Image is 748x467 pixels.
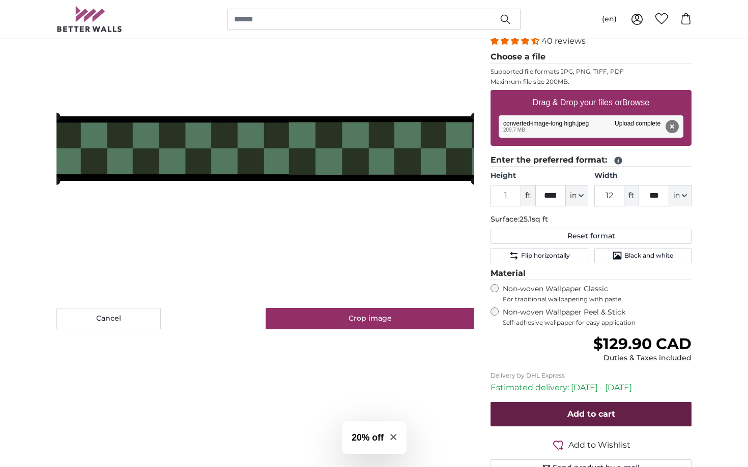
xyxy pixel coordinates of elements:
legend: Material [491,267,692,280]
button: Reset format [491,229,692,244]
button: Black and white [594,248,692,263]
span: Black and white [624,252,673,260]
span: Self-adhesive wallpaper for easy application [503,319,692,327]
label: Width [594,171,692,181]
span: Add to cart [567,409,615,419]
img: Betterwalls [56,6,123,32]
button: in [669,185,692,206]
button: Add to Wishlist [491,439,692,451]
label: Non-woven Wallpaper Classic [503,284,692,303]
p: Estimated delivery: [DATE] - [DATE] [491,382,692,394]
button: Crop image [266,308,475,329]
span: 40 reviews [541,36,586,46]
p: Surface: [491,214,692,225]
button: in [566,185,588,206]
button: Flip horizontally [491,248,588,263]
div: Duties & Taxes included [593,353,692,363]
label: Non-woven Wallpaper Peel & Stick [503,307,692,327]
span: Flip horizontally [521,252,570,260]
label: Drag & Drop your files or [529,92,653,113]
button: Cancel [56,308,161,329]
button: Add to cart [491,402,692,426]
button: (en) [594,10,625,28]
p: Maximum file size 200MB. [491,78,692,86]
u: Browse [622,98,649,107]
span: 4.38 stars [491,36,541,46]
p: Delivery by DHL Express [491,371,692,380]
legend: Choose a file [491,51,692,64]
span: Add to Wishlist [568,439,630,451]
span: For traditional wallpapering with paste [503,295,692,303]
span: $129.90 CAD [593,334,692,353]
span: in [570,191,577,201]
p: Supported file formats JPG, PNG, TIFF, PDF [491,68,692,76]
label: Height [491,171,588,181]
span: ft [521,185,535,206]
span: in [673,191,680,201]
span: ft [624,185,639,206]
span: 25.1sq ft [520,214,548,224]
legend: Enter the preferred format: [491,154,692,167]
